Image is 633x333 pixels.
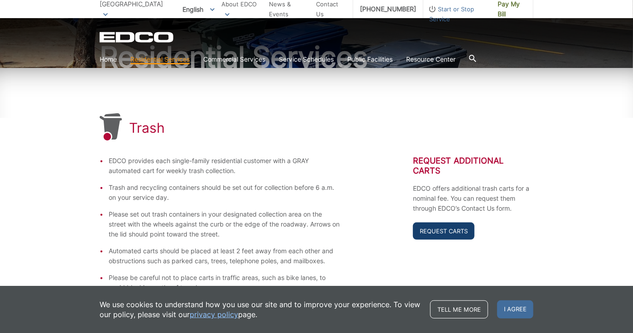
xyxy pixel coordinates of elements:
[430,300,488,319] a: Tell me more
[413,156,533,176] h2: Request Additional Carts
[109,183,340,203] li: Trash and recycling containers should be set out for collection before 6 a.m. on your service day.
[413,222,475,240] a: Request Carts
[406,54,456,64] a: Resource Center
[413,183,533,213] p: EDCO offers additional trash carts for a nominal fee. You can request them through EDCO’s Contact...
[109,273,340,293] li: Please be careful not to place carts in traffic areas, such as bike lanes, to avoid blocking path...
[190,309,238,319] a: privacy policy
[129,120,165,136] h1: Trash
[497,300,533,319] span: I agree
[100,32,175,43] a: EDCD logo. Return to the homepage.
[109,209,340,239] li: Please set out trash containers in your designated collection area on the street with the wheels ...
[203,54,265,64] a: Commercial Services
[100,54,117,64] a: Home
[347,54,393,64] a: Public Facilities
[176,2,221,17] span: English
[100,299,421,319] p: We use cookies to understand how you use our site and to improve your experience. To view our pol...
[109,246,340,266] li: Automated carts should be placed at least 2 feet away from each other and obstructions such as pa...
[279,54,334,64] a: Service Schedules
[109,156,340,176] li: EDCO provides each single-family residential customer with a GRAY automated cart for weekly trash...
[130,54,190,64] a: Residential Services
